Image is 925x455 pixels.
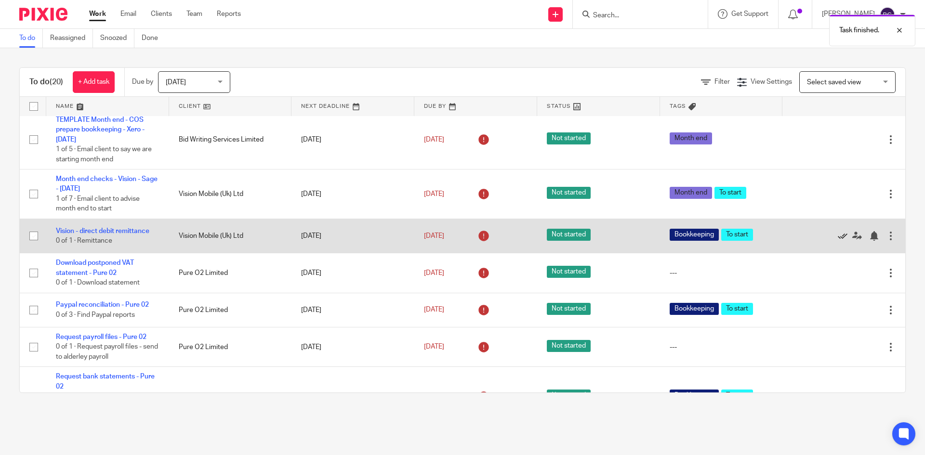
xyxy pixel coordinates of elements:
td: [DATE] [291,110,414,169]
a: Vision - direct debit remittance [56,228,149,234]
td: Vision Mobile (Uk) Ltd [169,169,292,219]
span: Not started [547,229,591,241]
a: Month end checks - Vision - Sage - [DATE] [56,176,158,192]
td: Pure O2 Limited [169,293,292,327]
a: Email [120,9,136,19]
a: Reassigned [50,29,93,48]
span: [DATE] [424,344,444,351]
span: [DATE] [424,136,444,143]
a: Reports [217,9,241,19]
span: 0 of 1 · Request payroll files - send to alderley payroll [56,344,158,361]
a: Snoozed [100,29,134,48]
td: [DATE] [291,367,414,426]
span: View Settings [751,78,792,85]
td: [DATE] [291,293,414,327]
a: To do [19,29,43,48]
img: svg%3E [880,7,895,22]
p: Task finished. [839,26,879,35]
td: [DATE] [291,169,414,219]
span: (20) [50,78,63,86]
a: Request payroll files - Pure 02 [56,334,146,340]
span: Bookkeeping [670,303,719,315]
a: Clients [151,9,172,19]
img: Pixie [19,8,67,21]
a: Work [89,9,106,19]
a: Request bank statements - Pure 02 [56,373,155,390]
span: Bookkeeping [670,229,719,241]
a: Paypal reconciliation - Pure 02 [56,301,149,308]
span: Not started [547,390,591,402]
span: To start [721,303,753,315]
span: Select saved view [807,79,861,86]
a: Mark as done [838,231,852,241]
a: TEMPLATE Month end - COS prepare bookkeeping - Xero - [DATE] [56,117,145,143]
div: --- [670,268,773,278]
span: [DATE] [424,307,444,313]
span: Not started [547,303,591,315]
span: Not started [547,266,591,278]
p: Due by [132,77,153,87]
span: Month end [670,187,712,199]
a: Team [186,9,202,19]
span: Tags [670,104,686,109]
td: [DATE] [291,219,414,253]
td: [DATE] [291,253,414,293]
td: Pure O2 Limited [169,367,292,426]
span: Month end [670,132,712,144]
span: 0 of 1 · Remittance [56,237,112,244]
td: Bid Writing Services Limited [169,110,292,169]
a: Done [142,29,165,48]
a: Download postponed VAT statement - Pure 02 [56,260,134,276]
span: [DATE] [424,191,444,197]
span: To start [714,187,746,199]
span: 0 of 3 · Find Paypal reports [56,312,135,318]
span: 1 of 5 · Email client to say we are starting month end [56,146,152,163]
a: + Add task [73,71,115,93]
td: Pure O2 Limited [169,253,292,293]
span: 1 of 7 · Email client to advise month end to start [56,195,140,212]
span: Not started [547,132,591,144]
span: [DATE] [424,233,444,239]
span: Bookkeeping [670,390,719,402]
td: [DATE] [291,327,414,366]
td: Pure O2 Limited [169,327,292,366]
span: 0 of 1 · Download statement [56,279,140,286]
span: [DATE] [166,79,186,86]
span: To start [721,229,753,241]
h1: To do [29,77,63,87]
td: Vision Mobile (Uk) Ltd [169,219,292,253]
span: Not started [547,340,591,352]
div: --- [670,342,773,352]
span: To start [721,390,753,402]
span: Not started [547,187,591,199]
span: [DATE] [424,270,444,276]
span: Filter [714,78,730,85]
